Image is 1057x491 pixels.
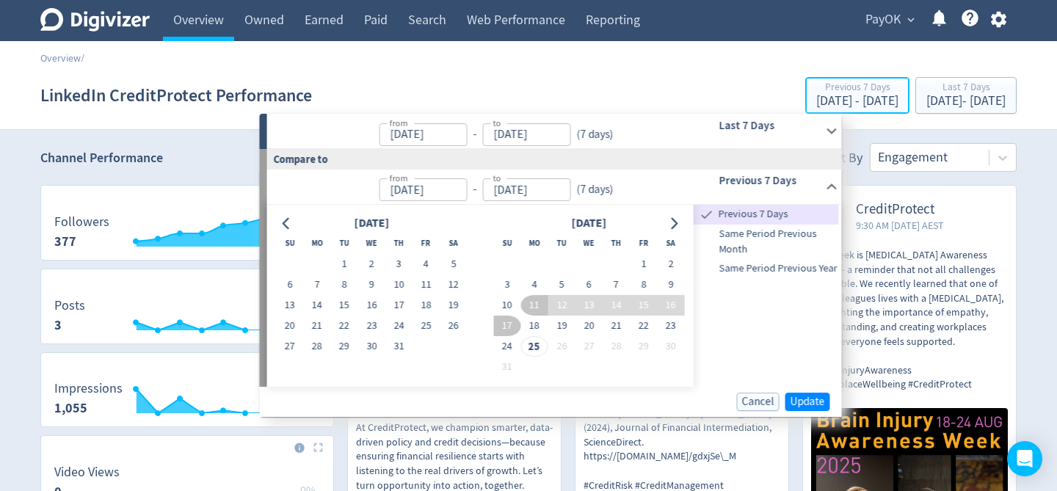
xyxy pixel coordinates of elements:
[358,254,385,274] button: 2
[742,396,774,407] span: Cancel
[54,316,62,334] strong: 3
[520,233,548,254] th: Monday
[575,233,603,254] th: Wednesday
[358,233,385,254] th: Wednesday
[719,117,819,134] h6: Last 7 Days
[276,213,297,233] button: Go to previous month
[548,316,575,336] button: 19
[358,295,385,316] button: 16
[657,254,684,274] button: 2
[330,254,357,274] button: 1
[54,464,120,481] dt: Video Views
[811,248,1008,392] p: This week is [MEDICAL_DATA] Awareness Week — a reminder that not all challenges are visible. We r...
[716,206,839,222] span: Previous 7 Days
[493,336,520,357] button: 24
[630,274,657,295] button: 8
[493,316,520,336] button: 17
[389,117,407,129] label: from
[520,336,548,357] button: 25
[603,295,630,316] button: 14
[694,226,839,258] span: Same Period Previous Month
[40,51,81,65] a: Overview
[38,38,161,50] div: Domain: [DOMAIN_NAME]
[663,213,684,233] button: Go to next month
[575,274,603,295] button: 6
[41,23,72,35] div: v 4.0.25
[385,254,413,274] button: 3
[657,274,684,295] button: 9
[385,233,413,254] th: Thursday
[330,274,357,295] button: 8
[467,126,482,143] div: -
[267,114,842,149] div: from-to(7 days)Last 7 Days
[570,181,613,198] div: ( 7 days )
[548,233,575,254] th: Tuesday
[54,233,76,250] strong: 377
[54,380,123,397] dt: Impressions
[385,274,413,295] button: 10
[349,214,393,233] div: [DATE]
[330,316,357,336] button: 22
[603,336,630,357] button: 28
[520,316,548,336] button: 18
[23,38,35,50] img: website_grey.svg
[267,205,842,387] div: from-to(7 days)Previous 7 Days
[276,274,303,295] button: 6
[40,85,51,97] img: tab_domain_overview_orange.svg
[440,254,467,274] button: 5
[694,261,839,277] span: Same Period Previous Year
[860,8,918,32] button: PayOK
[276,295,303,316] button: 13
[926,82,1006,95] div: Last 7 Days
[493,357,520,377] button: 31
[303,274,330,295] button: 7
[276,233,303,254] th: Sunday
[385,336,413,357] button: 31
[276,336,303,357] button: 27
[575,336,603,357] button: 27
[440,233,467,254] th: Saturday
[385,316,413,336] button: 24
[413,274,440,295] button: 11
[413,254,440,274] button: 4
[47,215,327,254] svg: Followers 377
[694,205,839,225] div: Previous 7 Days
[737,393,780,411] button: Cancel
[520,274,548,295] button: 4
[276,316,303,336] button: 20
[493,274,520,295] button: 3
[630,254,657,274] button: 1
[23,23,35,35] img: logo_orange.svg
[603,316,630,336] button: 21
[303,233,330,254] th: Monday
[630,336,657,357] button: 29
[520,295,548,316] button: 11
[719,172,819,189] h6: Previous 7 Days
[493,233,520,254] th: Sunday
[575,295,603,316] button: 13
[162,87,247,96] div: Keywords by Traffic
[493,172,501,184] label: to
[81,51,84,65] span: /
[904,13,918,26] span: expand_more
[657,233,684,254] th: Saturday
[694,225,839,259] div: Same Period Previous Month
[440,316,467,336] button: 26
[303,336,330,357] button: 28
[856,201,944,218] span: CreditProtect
[47,299,327,338] svg: Posts 3
[385,295,413,316] button: 17
[493,295,520,316] button: 10
[330,295,357,316] button: 15
[694,259,839,278] div: Same Period Previous Year
[303,295,330,316] button: 14
[40,72,312,119] h1: LinkedIn CreditProtect Performance
[865,8,901,32] span: PayOK
[694,205,839,278] nav: presets
[467,181,482,198] div: -
[603,274,630,295] button: 7
[791,396,825,407] span: Update
[856,218,944,233] span: 9:30 AM [DATE] AEST
[413,295,440,316] button: 18
[146,85,158,97] img: tab_keywords_by_traffic_grey.svg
